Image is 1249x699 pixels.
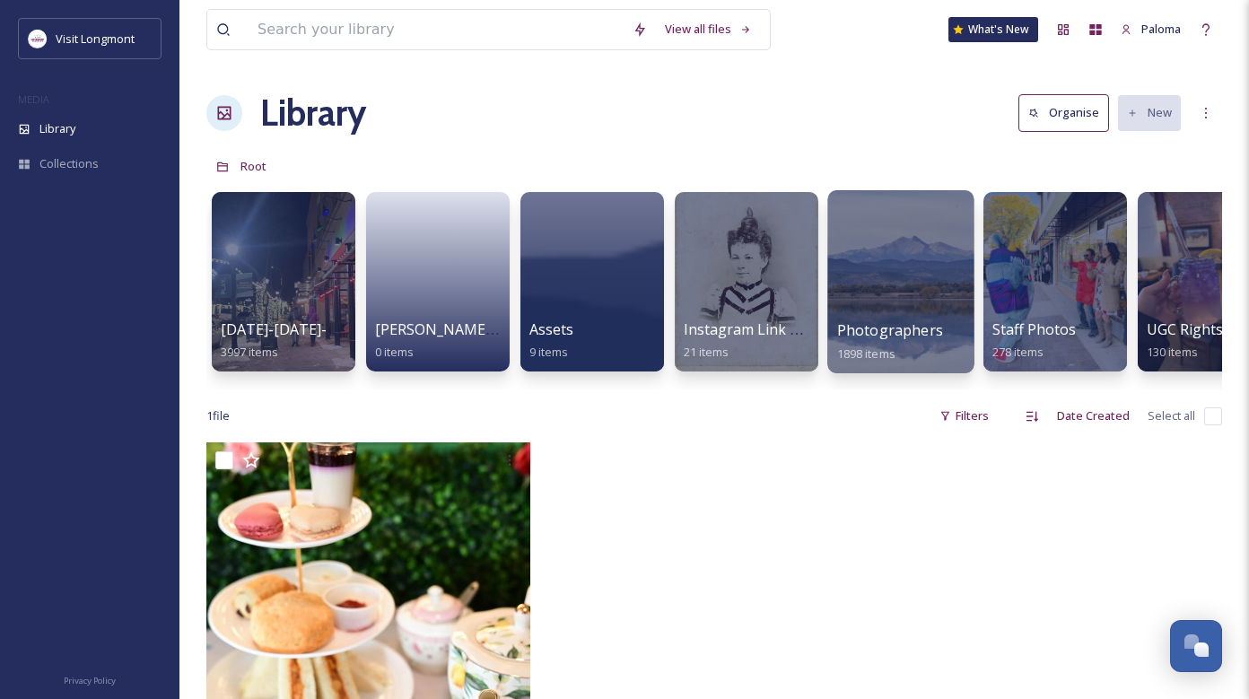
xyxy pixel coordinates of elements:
span: 130 items [1147,344,1198,360]
span: [DATE]-[DATE]-ugc-rights-approved [221,319,467,339]
div: Date Created [1048,398,1139,433]
span: Library [39,120,75,137]
span: 9 items [529,344,568,360]
a: Paloma [1112,12,1190,47]
a: Staff Photos278 items [992,321,1076,360]
img: longmont.jpg [29,30,47,48]
a: [DATE]-[DATE]-ugc-rights-approved3997 items [221,321,467,360]
a: What's New [948,17,1038,42]
span: Privacy Policy [64,675,116,686]
a: Instagram Link Tree21 items [684,321,822,360]
a: View all files [656,12,761,47]
span: 1898 items [837,345,895,361]
span: Visit Longmont [56,31,135,47]
input: Search your library [249,10,624,49]
span: MEDIA [18,92,49,106]
div: Filters [930,398,998,433]
a: Assets9 items [529,321,573,360]
span: Select all [1148,407,1195,424]
button: Organise [1018,94,1109,131]
a: Organise [1018,94,1118,131]
span: [PERSON_NAME] Collective [375,319,557,339]
span: 0 items [375,344,414,360]
button: New [1118,95,1181,130]
a: Library [260,86,366,140]
a: [PERSON_NAME] Collective0 items [375,321,557,360]
span: 21 items [684,344,729,360]
a: Root [240,155,266,177]
span: 3997 items [221,344,278,360]
span: Photographers [837,320,943,340]
span: Paloma [1141,21,1181,37]
span: Instagram Link Tree [684,319,822,339]
button: Open Chat [1170,620,1222,672]
span: 278 items [992,344,1044,360]
a: Photographers1898 items [837,322,943,362]
span: Root [240,158,266,174]
span: 1 file [206,407,230,424]
a: Privacy Policy [64,668,116,690]
span: Collections [39,155,99,172]
span: Staff Photos [992,319,1076,339]
span: Assets [529,319,573,339]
